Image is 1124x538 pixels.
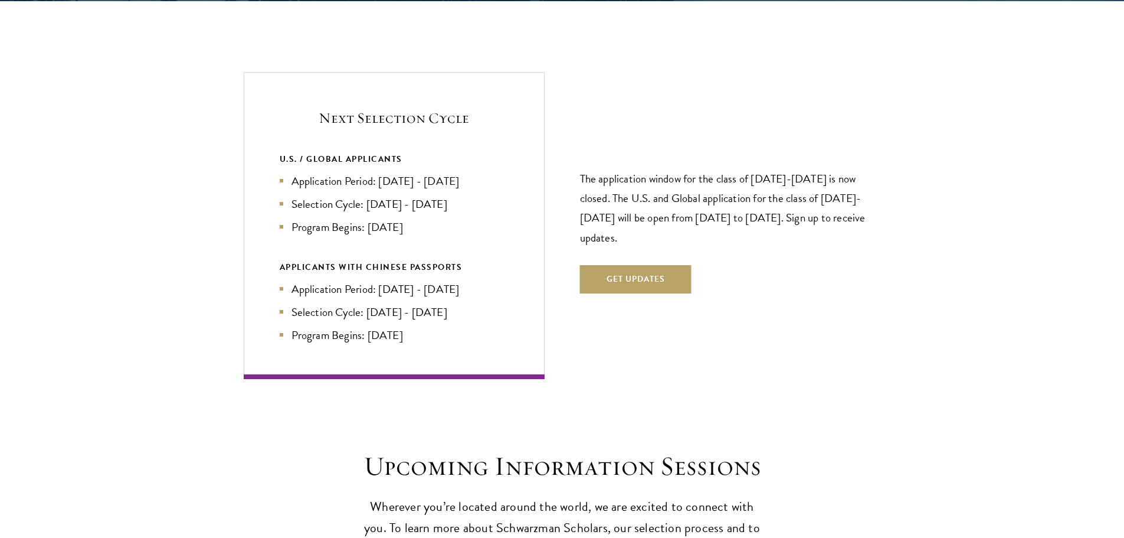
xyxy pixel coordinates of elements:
[280,108,509,128] h5: Next Selection Cycle
[280,327,509,344] li: Program Begins: [DATE]
[280,260,509,275] div: APPLICANTS WITH CHINESE PASSPORTS
[280,172,509,190] li: Application Period: [DATE] - [DATE]
[280,195,509,213] li: Selection Cycle: [DATE] - [DATE]
[280,219,509,236] li: Program Begins: [DATE]
[359,450,766,483] h2: Upcoming Information Sessions
[280,152,509,167] div: U.S. / GLOBAL APPLICANTS
[580,265,692,294] button: Get Updates
[280,281,509,298] li: Application Period: [DATE] - [DATE]
[580,169,881,247] p: The application window for the class of [DATE]-[DATE] is now closed. The U.S. and Global applicat...
[280,304,509,321] li: Selection Cycle: [DATE] - [DATE]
